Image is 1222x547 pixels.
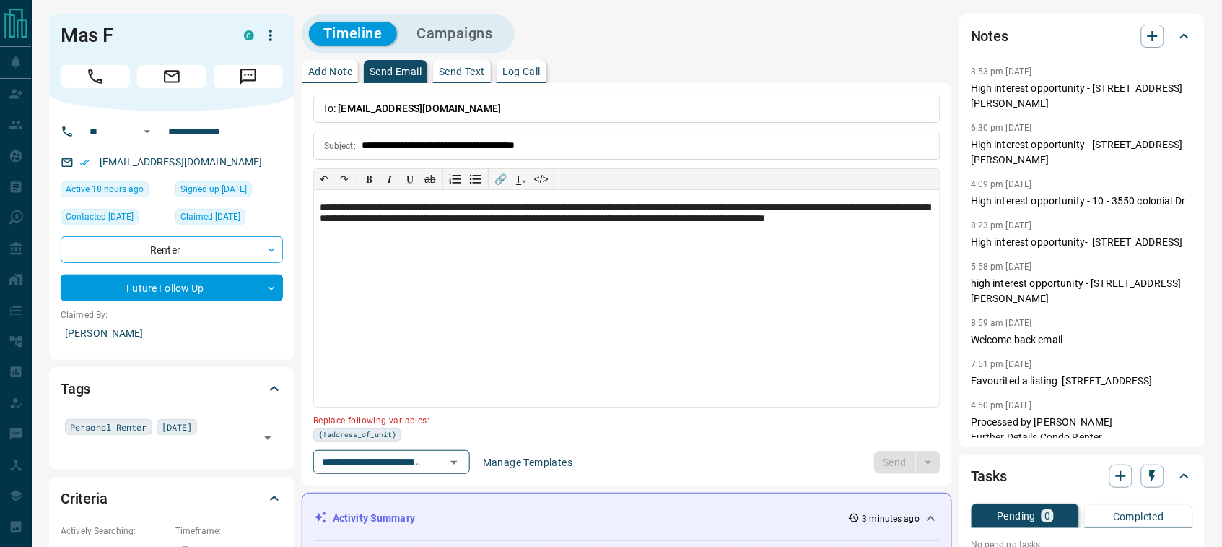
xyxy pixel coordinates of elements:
a: [EMAIL_ADDRESS][DOMAIN_NAME] [100,156,263,168]
span: Active 18 hours ago [66,182,144,197]
p: 4:09 pm [DATE] [971,179,1032,189]
p: High interest opportunity- [STREET_ADDRESS] [971,235,1193,250]
p: Completed [1113,512,1164,522]
h2: Notes [971,25,1008,48]
div: Tags [61,371,283,406]
p: Replace following variables: [313,410,930,428]
span: {!address_of_unit} [318,429,396,441]
h2: Tasks [971,465,1007,488]
button: Numbered list [445,169,466,189]
svg: Email Verified [79,158,90,168]
button: 𝐔 [400,169,420,189]
span: Call [61,65,130,88]
div: split button [874,451,941,474]
button: Open [139,123,156,140]
button: Bullet list [466,169,486,189]
button: Open [258,428,278,448]
p: 8:59 am [DATE] [971,318,1032,328]
s: ab [424,173,436,185]
button: 🔗 [491,169,511,189]
p: Send Text [439,66,485,77]
span: Contacted [DATE] [66,210,134,224]
span: Email [137,65,206,88]
div: Sun Sep 14 2025 [61,181,168,202]
span: 𝐔 [406,173,414,185]
p: Send Email [370,66,422,77]
p: To: [313,95,940,123]
p: Subject: [324,139,356,152]
span: [EMAIL_ADDRESS][DOMAIN_NAME] [339,103,502,114]
div: Renter [61,236,283,263]
p: High interest opportunity - [STREET_ADDRESS][PERSON_NAME] [971,137,1193,168]
p: High interest opportunity - 10 - 3550 colonial Dr [971,194,1193,209]
div: Wed Jun 18 2025 [61,209,168,229]
p: 6:30 pm [DATE] [971,123,1032,133]
div: Notes [971,19,1193,53]
p: 8:23 pm [DATE] [971,220,1032,231]
button: Open [444,452,464,473]
p: high interest opportunity - [STREET_ADDRESS][PERSON_NAME] [971,276,1193,306]
div: Sun Jan 29 2023 [175,209,283,229]
p: [PERSON_NAME] [61,322,283,345]
h2: Tags [61,377,90,400]
p: Activity Summary [333,511,415,526]
div: condos.ca [244,30,254,40]
div: Sun Jan 29 2023 [175,181,283,202]
button: ↶ [314,169,334,189]
p: Actively Searching: [61,525,168,538]
p: Favourited a listing [STREET_ADDRESS] [971,374,1193,389]
p: High interest opportunity - [STREET_ADDRESS][PERSON_NAME] [971,81,1193,111]
button: ab [420,169,440,189]
span: Message [214,65,283,88]
p: Add Note [308,66,352,77]
button: 𝑰 [380,169,400,189]
span: Signed up [DATE] [180,182,247,197]
div: Future Follow Up [61,275,283,301]
p: 5:58 pm [DATE] [971,262,1032,272]
p: Timeframe: [175,525,283,538]
span: [DATE] [162,420,193,434]
h1: Mas F [61,24,222,47]
p: 3 minutes ago [863,512,920,525]
p: 3:53 pm [DATE] [971,66,1032,77]
div: Tasks [971,459,1193,494]
p: Welcome back email [971,332,1193,348]
span: Claimed [DATE] [180,210,240,224]
div: Activity Summary3 minutes ago [314,505,940,532]
button: ↷ [334,169,354,189]
button: </> [531,169,551,189]
p: Processed by [PERSON_NAME] Further Details Condo Renter Before we proceed [971,415,1193,460]
button: T̲ₓ [511,169,531,189]
p: Log Call [502,66,541,77]
div: Criteria [61,481,283,516]
span: Personal Renter [70,420,147,434]
h2: Criteria [61,487,108,510]
p: 0 [1044,511,1050,521]
button: Timeline [309,22,397,46]
button: Campaigns [403,22,507,46]
p: 7:51 pm [DATE] [971,359,1032,369]
button: 𝐁 [359,169,380,189]
p: Pending [998,511,1036,521]
button: Manage Templates [474,451,581,474]
p: 4:50 pm [DATE] [971,400,1032,410]
p: Claimed By: [61,309,283,322]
